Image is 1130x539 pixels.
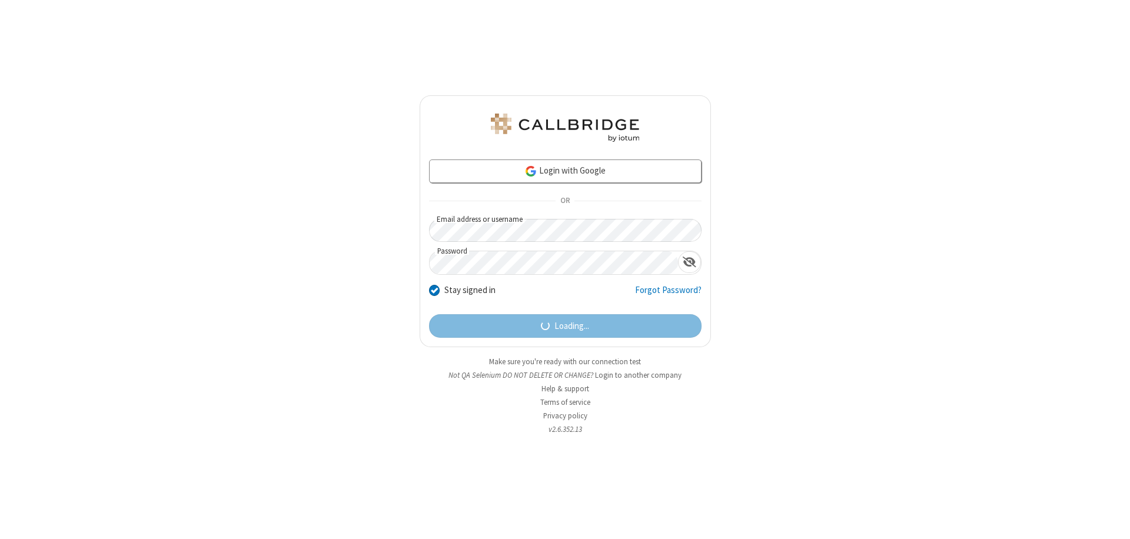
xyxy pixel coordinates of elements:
li: Not QA Selenium DO NOT DELETE OR CHANGE? [420,370,711,381]
img: google-icon.png [524,165,537,178]
div: Show password [678,251,701,273]
img: QA Selenium DO NOT DELETE OR CHANGE [488,114,642,142]
button: Login to another company [595,370,682,381]
label: Stay signed in [444,284,496,297]
span: OR [556,193,574,209]
a: Privacy policy [543,411,587,421]
a: Login with Google [429,159,702,183]
a: Make sure you're ready with our connection test [489,357,641,367]
button: Loading... [429,314,702,338]
a: Forgot Password? [635,284,702,306]
li: v2.6.352.13 [420,424,711,435]
input: Email address or username [429,219,702,242]
a: Help & support [541,384,589,394]
span: Loading... [554,320,589,333]
input: Password [430,251,678,274]
a: Terms of service [540,397,590,407]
